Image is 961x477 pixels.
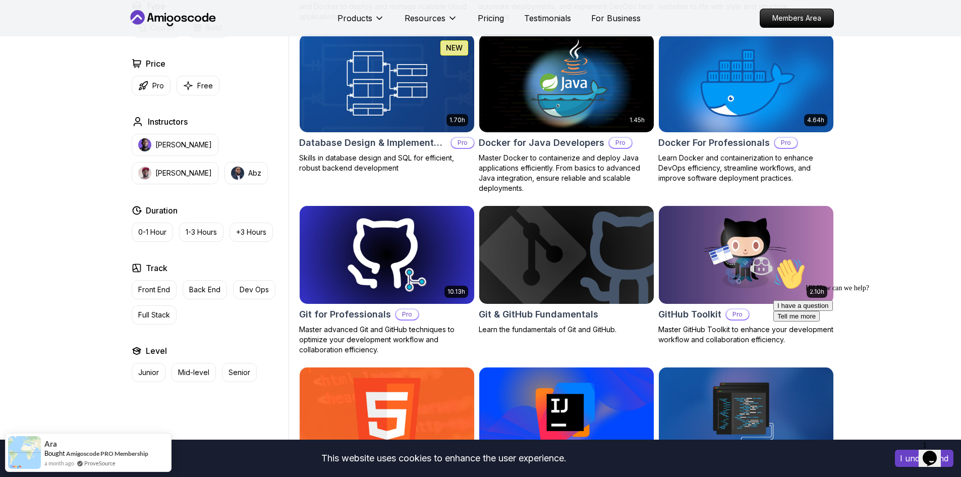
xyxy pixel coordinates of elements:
div: 👋Hi! How can we help?I have a questionTell me more [4,4,186,68]
a: Testimonials [524,12,571,24]
button: Back End [183,280,227,299]
button: Resources [405,12,458,32]
button: +3 Hours [230,223,273,242]
button: Front End [132,280,177,299]
img: Git & GitHub Fundamentals card [479,206,654,304]
h2: Price [146,58,165,70]
button: Full Stack [132,305,177,325]
p: +3 Hours [236,227,266,237]
p: Front End [138,285,170,295]
h2: Docker For Professionals [658,136,770,150]
h2: GitHub Toolkit [658,307,721,322]
p: Abz [248,168,261,178]
img: HTML Essentials card [300,367,474,465]
p: Products [337,12,372,24]
a: Pricing [478,12,504,24]
img: Docker For Professionals card [654,32,837,134]
p: Members Area [760,9,833,27]
img: provesource social proof notification image [8,436,41,469]
h2: Track [146,262,167,274]
a: GitHub Toolkit card2.10hGitHub ToolkitProMaster GitHub Toolkit to enhance your development workfl... [658,205,834,345]
span: Ara [44,440,57,448]
img: instructor img [138,167,151,180]
p: Mid-level [178,367,209,378]
img: Git for Professionals card [300,206,474,304]
p: Free [197,81,213,91]
button: Accept cookies [895,450,953,467]
p: 0-1 Hour [138,227,166,237]
button: 1-3 Hours [179,223,223,242]
img: Database Design & Implementation card [300,34,474,132]
button: 0-1 Hour [132,223,173,242]
span: Hi! How can we help? [4,30,100,38]
button: Mid-level [172,363,216,382]
button: Products [337,12,384,32]
button: instructor imgAbz [224,162,268,184]
img: Java CLI Build card [659,367,833,465]
img: GitHub Toolkit card [659,206,833,304]
p: 1.70h [449,116,465,124]
a: Members Area [760,9,834,28]
h2: Git & GitHub Fundamentals [479,307,598,322]
img: Docker for Java Developers card [479,34,654,132]
iframe: chat widget [769,254,951,432]
a: For Business [591,12,641,24]
p: [PERSON_NAME] [155,140,212,150]
span: a month ago [44,459,74,467]
a: ProveSource [84,459,116,467]
a: Docker For Professionals card4.64hDocker For ProfessionalsProLearn Docker and containerization to... [658,34,834,183]
iframe: chat widget [919,437,951,467]
p: 1.45h [630,116,645,124]
a: Docker for Java Developers card1.45hDocker for Java DevelopersProMaster Docker to containerize an... [479,34,654,193]
span: Bought [44,449,65,457]
h2: Instructors [148,116,188,128]
button: Dev Ops [233,280,275,299]
p: Master Docker to containerize and deploy Java applications efficiently. From basics to advanced J... [479,153,654,193]
p: Back End [189,285,220,295]
button: Junior [132,363,165,382]
h2: Level [146,345,167,357]
p: [PERSON_NAME] [155,168,212,178]
img: IntelliJ IDEA Developer Guide card [479,367,654,465]
button: Free [177,76,219,95]
button: Pro [132,76,171,95]
p: Master advanced Git and GitHub techniques to optimize your development workflow and collaboration... [299,325,475,355]
p: Master GitHub Toolkit to enhance your development workflow and collaboration efficiency. [658,325,834,345]
img: instructor img [138,138,151,151]
h2: Duration [146,204,178,217]
p: Resources [405,12,445,24]
button: instructor img[PERSON_NAME] [132,134,218,156]
a: Amigoscode PRO Membership [66,450,148,457]
p: Learn Docker and containerization to enhance DevOps efficiency, streamline workflows, and improve... [658,153,834,183]
p: Pro [609,138,632,148]
p: Pro [152,81,164,91]
p: 10.13h [447,288,465,296]
button: instructor img[PERSON_NAME] [132,162,218,184]
button: I have a question [4,46,64,57]
p: 4.64h [807,116,824,124]
a: Git & GitHub Fundamentals cardGit & GitHub FundamentalsLearn the fundamentals of Git and GitHub. [479,205,654,335]
p: Junior [138,367,159,378]
p: NEW [446,43,463,53]
p: 1-3 Hours [186,227,217,237]
p: Full Stack [138,310,170,320]
p: Dev Ops [240,285,269,295]
p: Senior [229,367,250,378]
p: Pro [775,138,797,148]
p: Pro [396,309,418,320]
img: instructor img [231,167,244,180]
h2: Database Design & Implementation [299,136,446,150]
img: :wave: [4,4,36,36]
p: Pro [726,309,749,320]
div: This website uses cookies to enhance the user experience. [8,447,880,469]
p: Learn the fundamentals of Git and GitHub. [479,325,654,335]
a: Database Design & Implementation card1.70hNEWDatabase Design & ImplementationProSkills in databas... [299,34,475,173]
p: Skills in database design and SQL for efficient, robust backend development [299,153,475,173]
h2: Git for Professionals [299,307,391,322]
button: Senior [222,363,257,382]
a: Git for Professionals card10.13hGit for ProfessionalsProMaster advanced Git and GitHub techniques... [299,205,475,355]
